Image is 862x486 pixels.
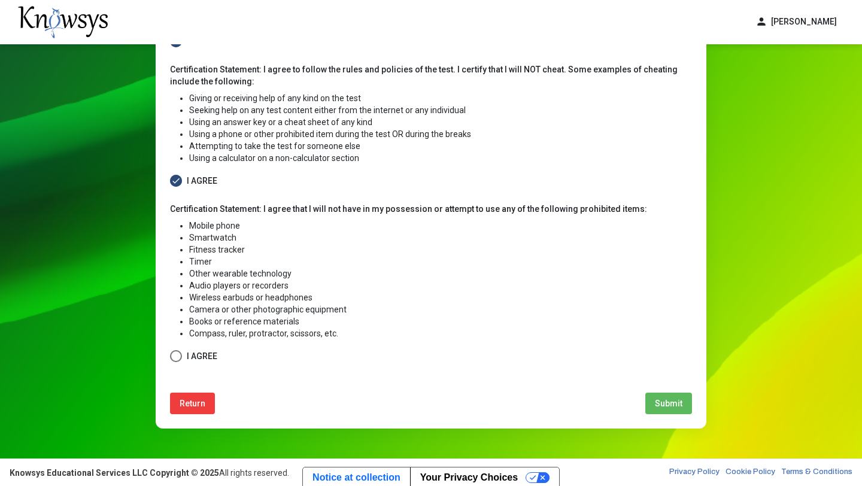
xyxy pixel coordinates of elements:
li: Books or reference materials [189,315,692,327]
li: Timer [189,256,692,268]
li: Smartwatch [189,232,692,244]
li: Using an answer key or a cheat sheet of any kind [189,116,692,128]
li: Seeking help on any test content either from the internet or any individual [189,104,692,116]
button: Return [170,393,215,414]
a: Cookie Policy [726,467,775,479]
a: Privacy Policy [669,467,720,479]
li: Giving or receiving help of any kind on the test [189,92,692,104]
li: Attempting to take the test for someone else [189,140,692,152]
li: Mobile phone [189,220,692,232]
p: Certification Statement: I agree to follow the rules and policies of the test. I certify that I w... [170,63,692,87]
p: Certification Statement: I agree that I will not have in my possession or attempt to use any of t... [170,203,692,215]
button: person[PERSON_NAME] [748,12,844,32]
li: Fitness tracker [189,244,692,256]
img: knowsys-logo.png [18,6,108,38]
li: Compass, ruler, protractor, scissors, etc. [189,327,692,339]
li: Audio players or recorders [189,280,692,291]
li: Using a phone or other prohibited item during the test OR during the breaks [189,128,692,140]
span: I Agree [187,349,217,364]
li: Using a calculator on a non-calculator section [189,152,692,164]
span: Submit [655,399,682,408]
button: Submit [645,393,692,414]
li: Camera or other photographic equipment [189,303,692,315]
a: Terms & Conditions [781,467,852,479]
strong: Knowsys Educational Services LLC Copyright © 2025 [10,468,219,478]
div: All rights reserved. [10,467,289,479]
li: Wireless earbuds or headphones [189,291,692,303]
span: Return [180,399,205,408]
li: Other wearable technology [189,268,692,280]
span: person [755,16,767,28]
